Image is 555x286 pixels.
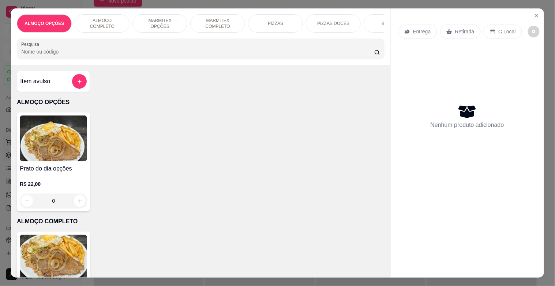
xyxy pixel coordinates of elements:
[81,18,123,29] p: ALMOÇO COMPLETO
[17,217,384,226] p: ALMOÇO COMPLETO
[268,21,283,26] p: PIZZAS
[531,10,543,22] button: Close
[20,235,87,280] img: product-image
[21,41,42,47] label: Pesquisa
[20,115,87,161] img: product-image
[25,21,64,26] p: ALMOÇO OPÇÕES
[21,48,374,55] input: Pesquisa
[196,18,239,29] p: MARMITEX COMPLETO
[139,18,181,29] p: MARMITEX OPÇÕES
[455,28,475,35] p: Retirada
[20,164,87,173] h4: Prato do dia opções
[20,77,50,86] h4: Item avulso
[20,180,87,188] p: R$ 22,00
[317,21,349,26] p: PIZZAS DOCES
[382,21,401,26] p: BEBIDAS
[17,98,384,107] p: ALMOÇO OPÇÕES
[431,121,504,129] p: Nenhum produto adicionado
[72,74,87,89] button: add-separate-item
[499,28,516,35] p: C.Local
[413,28,431,35] p: Entrega
[528,26,540,37] button: decrease-product-quantity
